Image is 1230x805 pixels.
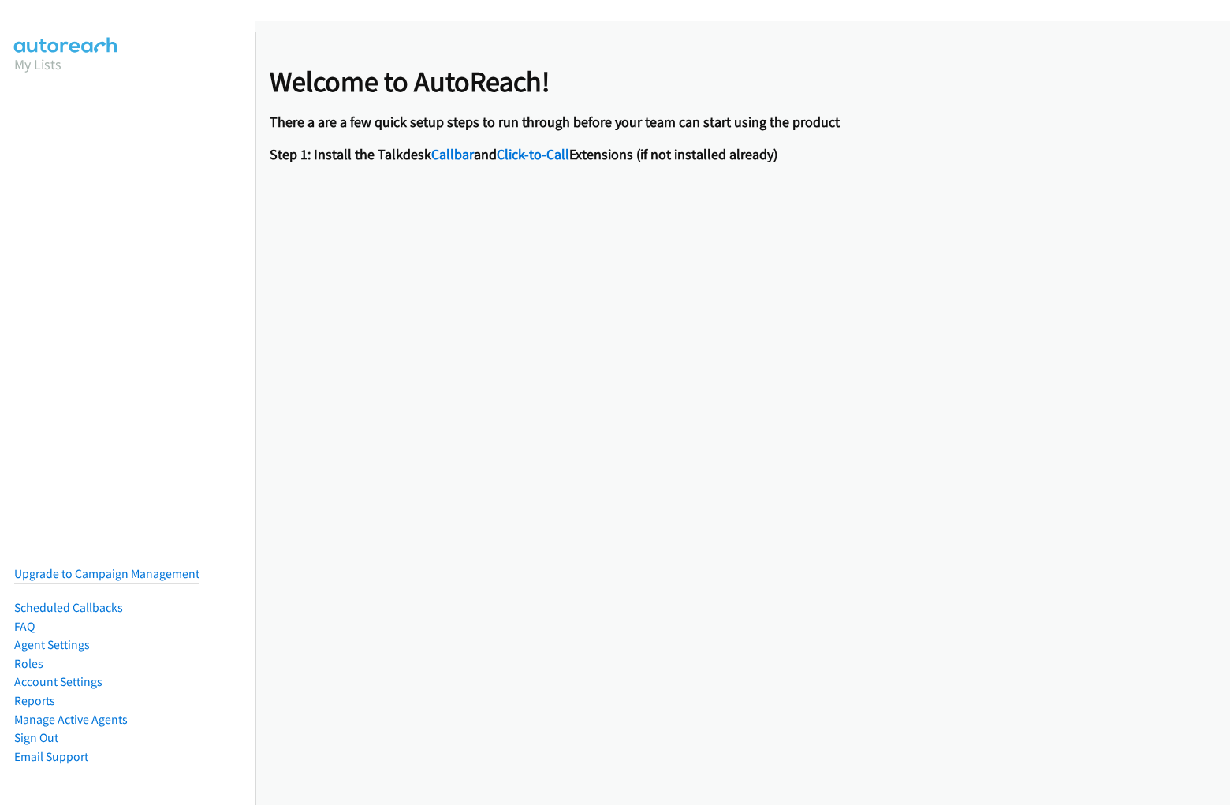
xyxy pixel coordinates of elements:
a: FAQ [14,619,35,634]
a: Upgrade to Campaign Management [14,566,199,581]
a: Email Support [14,749,88,764]
a: My Lists [14,55,61,73]
a: Account Settings [14,674,102,689]
h4: Step 1: Install the Talkdesk and Extensions (if not installed already) [270,146,840,164]
h1: Welcome to AutoReach! [270,64,840,99]
a: Sign Out [14,730,58,745]
a: Click-to-Call [497,145,569,163]
a: Scheduled Callbacks [14,600,123,615]
a: Roles [14,656,43,671]
a: Reports [14,693,55,708]
h4: There a are a few quick setup steps to run through before your team can start using the product [270,114,840,132]
a: Agent Settings [14,637,90,652]
a: Manage Active Agents [14,712,128,727]
a: Callbar [431,145,474,163]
